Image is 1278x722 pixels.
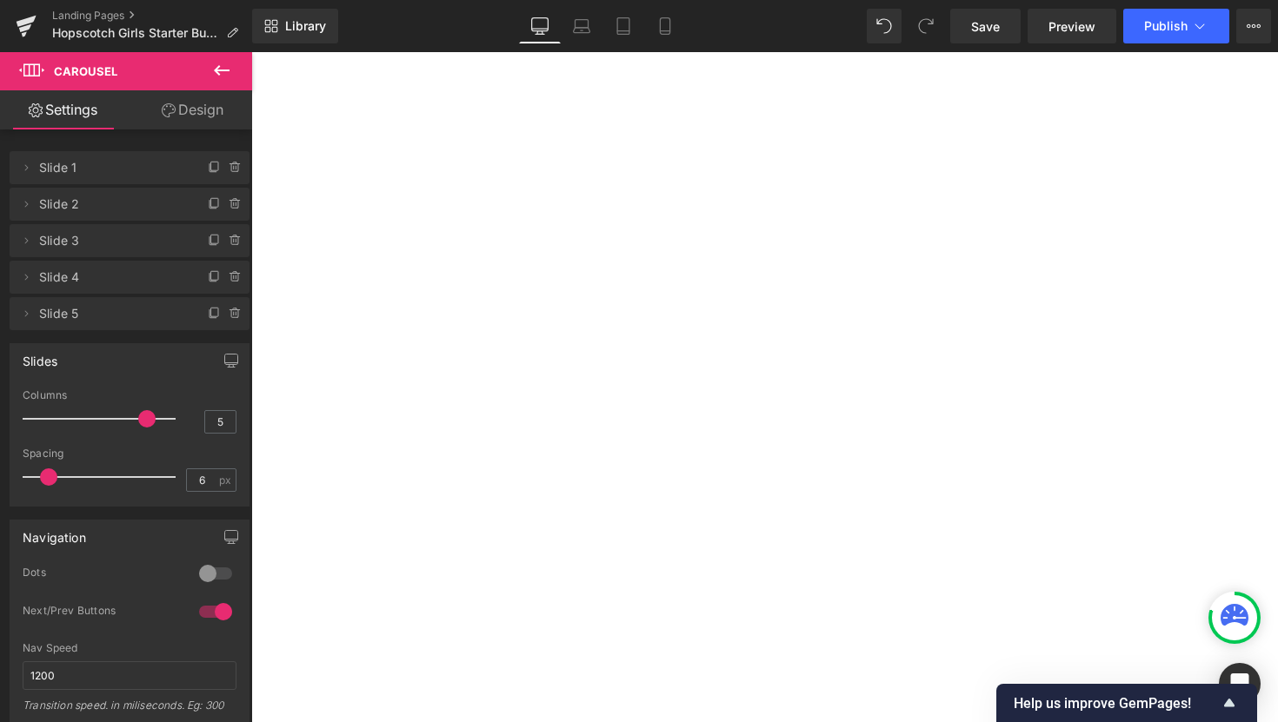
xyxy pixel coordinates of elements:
[39,151,185,184] span: Slide 1
[52,9,252,23] a: Landing Pages
[54,64,117,78] span: Carousel
[130,90,256,129] a: Design
[561,9,602,43] a: Laptop
[23,604,182,622] div: Next/Prev Buttons
[219,474,234,486] span: px
[519,9,561,43] a: Desktop
[39,297,185,330] span: Slide 5
[23,447,236,460] div: Spacing
[285,18,326,34] span: Library
[867,9,902,43] button: Undo
[39,224,185,257] span: Slide 3
[23,389,236,401] div: Columns
[52,26,219,40] span: Hopscotch Girls Starter Bundle
[1014,692,1240,713] button: Show survey - Help us improve GemPages!
[39,261,185,294] span: Slide 4
[1048,17,1095,36] span: Preview
[23,520,86,545] div: Navigation
[1236,9,1271,43] button: More
[1123,9,1229,43] button: Publish
[23,566,182,584] div: Dots
[23,344,57,368] div: Slides
[252,9,338,43] a: New Library
[39,188,185,221] span: Slide 2
[251,52,1278,722] iframe: To enrich screen reader interactions, please activate Accessibility in Grammarly extension settings
[602,9,644,43] a: Tablet
[644,9,686,43] a: Mobile
[1028,9,1116,43] a: Preview
[23,642,236,654] div: Nav Speed
[1219,663,1261,705] div: Open Intercom Messenger
[971,17,1000,36] span: Save
[909,9,943,43] button: Redo
[1014,695,1219,712] span: Help us improve GemPages!
[1144,19,1188,33] span: Publish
